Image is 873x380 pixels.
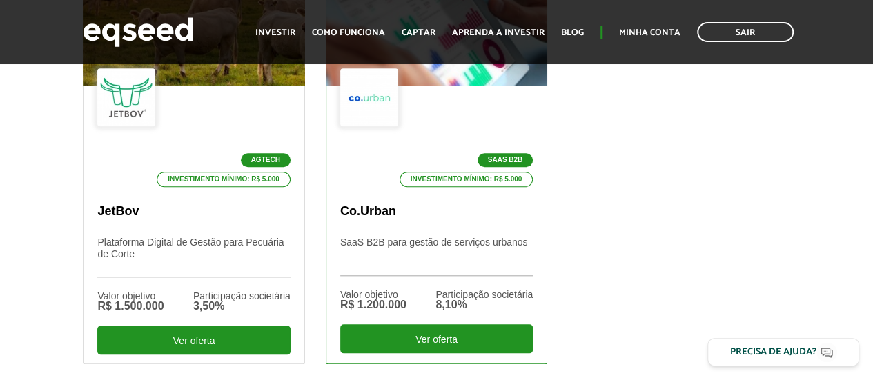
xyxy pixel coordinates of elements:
div: R$ 1.200.000 [340,299,406,310]
a: Aprenda a investir [452,28,545,37]
div: Participação societária [435,290,533,299]
div: Ver oferta [97,326,290,354]
a: Como funciona [312,28,385,37]
p: Plataforma Digital de Gestão para Pecuária de Corte [97,237,290,277]
p: SaaS B2B para gestão de serviços urbanos [340,237,533,276]
div: 8,10% [435,299,533,310]
div: Valor objetivo [97,291,164,301]
div: 3,50% [193,301,291,312]
p: JetBov [97,204,290,219]
p: Co.Urban [340,204,533,219]
div: R$ 1.500.000 [97,301,164,312]
p: Investimento mínimo: R$ 5.000 [400,172,533,187]
p: Agtech [241,153,291,167]
p: SaaS B2B [478,153,533,167]
div: Ver oferta [340,324,533,353]
a: Investir [255,28,295,37]
img: EqSeed [83,14,193,50]
div: Valor objetivo [340,290,406,299]
a: Blog [561,28,584,37]
a: Minha conta [619,28,680,37]
a: Captar [402,28,435,37]
p: Investimento mínimo: R$ 5.000 [157,172,291,187]
a: Sair [697,22,794,42]
div: Participação societária [193,291,291,301]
